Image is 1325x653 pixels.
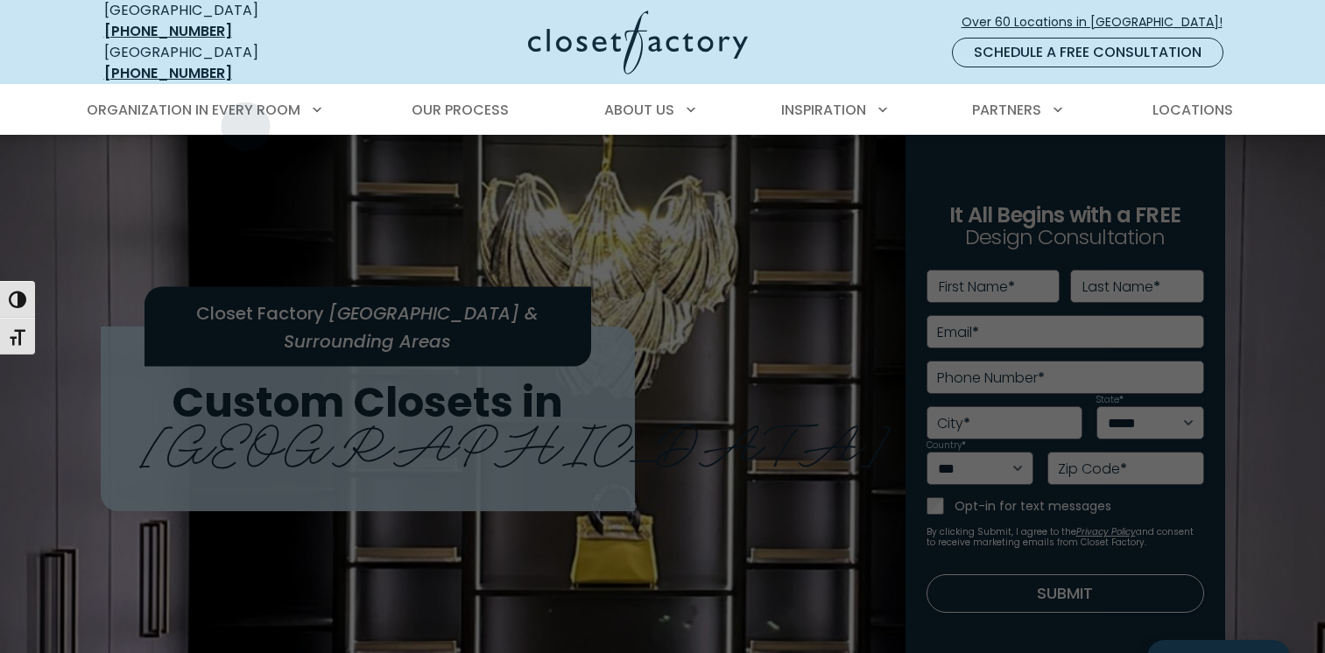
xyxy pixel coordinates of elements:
[1152,100,1233,120] span: Locations
[962,13,1237,32] span: Over 60 Locations in [GEOGRAPHIC_DATA]!
[87,100,300,120] span: Organization in Every Room
[104,21,232,41] a: [PHONE_NUMBER]
[104,63,232,83] a: [PHONE_NUMBER]
[604,100,674,120] span: About Us
[952,38,1223,67] a: Schedule a Free Consultation
[74,86,1251,135] nav: Primary Menu
[781,100,866,120] span: Inspiration
[528,11,748,74] img: Closet Factory Logo
[104,42,358,84] div: [GEOGRAPHIC_DATA]
[412,100,509,120] span: Our Process
[961,7,1237,38] a: Over 60 Locations in [GEOGRAPHIC_DATA]!
[972,100,1041,120] span: Partners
